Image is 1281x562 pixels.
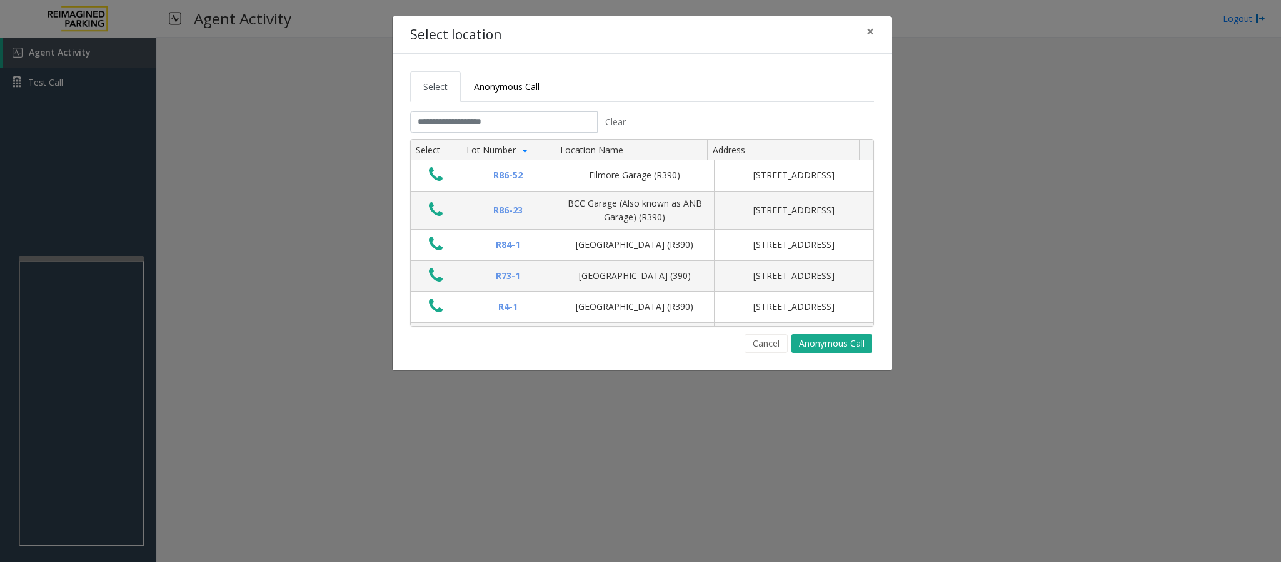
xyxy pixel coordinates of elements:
div: [STREET_ADDRESS] [722,300,866,314]
div: [GEOGRAPHIC_DATA] (390) [563,269,706,283]
span: × [867,23,874,40]
button: Clear [598,111,633,133]
span: Address [713,144,745,156]
div: R86-23 [469,203,547,217]
div: BCC Garage (Also known as ANB Garage) (R390) [563,197,706,225]
div: [STREET_ADDRESS] [722,203,866,217]
button: Close [858,16,883,47]
div: Filmore Garage (R390) [563,168,706,182]
div: [STREET_ADDRESS] [722,238,866,252]
ul: Tabs [410,71,874,102]
th: Select [411,140,461,161]
div: [STREET_ADDRESS] [722,168,866,182]
span: Sortable [520,145,530,155]
button: Anonymous Call [791,334,872,353]
div: [GEOGRAPHIC_DATA] (R390) [563,300,706,314]
div: R86-52 [469,168,547,182]
span: Lot Number [466,144,516,156]
span: Select [423,81,448,93]
span: Anonymous Call [474,81,540,93]
div: [STREET_ADDRESS] [722,269,866,283]
span: Location Name [560,144,623,156]
div: Data table [411,140,873,326]
button: Cancel [745,334,788,353]
div: R84-1 [469,238,547,252]
div: R73-1 [469,269,547,283]
div: R4-1 [469,300,547,314]
h4: Select location [410,25,501,45]
div: [GEOGRAPHIC_DATA] (R390) [563,238,706,252]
